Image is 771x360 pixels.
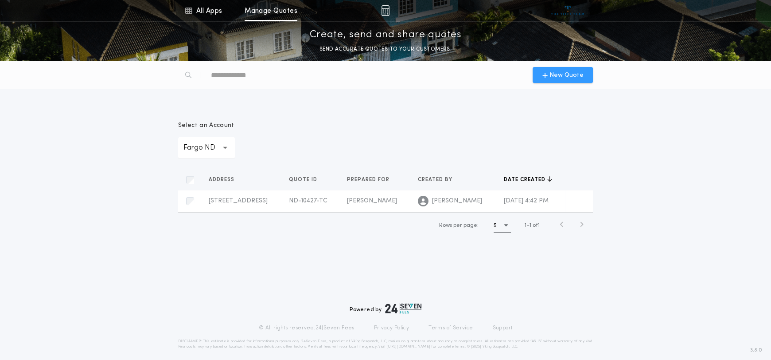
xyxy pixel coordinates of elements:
span: New Quote [549,71,584,80]
span: Prepared for [347,176,391,183]
span: [PERSON_NAME] [347,198,397,204]
p: Fargo ND [183,142,230,153]
span: 1 [525,223,526,228]
h1: 5 [494,221,497,230]
p: © All rights reserved. 24|Seven Fees [259,324,354,332]
a: Privacy Policy [374,324,409,332]
span: [STREET_ADDRESS] [209,198,268,204]
span: Created by [418,176,454,183]
span: [DATE] 4:42 PM [504,198,549,204]
button: Fargo ND [178,137,235,158]
a: Terms of Service [428,324,473,332]
span: 3.8.0 [750,346,762,354]
span: 1 [530,223,531,228]
a: [URL][DOMAIN_NAME] [386,345,430,348]
button: Address [209,175,241,184]
p: Select an Account [178,121,235,130]
span: Rows per page: [439,223,479,228]
button: Created by [418,175,459,184]
img: vs-icon [551,6,584,15]
span: of 1 [533,222,540,229]
span: Date created [504,176,547,183]
p: Create, send and share quotes [310,28,462,42]
button: Date created [504,175,552,184]
span: Quote ID [289,176,319,183]
span: ND-10427-TC [289,198,327,204]
img: logo [385,303,421,314]
button: Quote ID [289,175,324,184]
button: 5 [494,218,511,233]
a: Support [492,324,512,332]
span: [PERSON_NAME] [432,197,482,206]
p: DISCLAIMER: This estimate is provided for informational purposes only. 24|Seven Fees, a product o... [178,339,593,349]
span: Address [209,176,236,183]
div: Powered by [350,303,421,314]
p: SEND ACCURATE QUOTES TO YOUR CUSTOMERS. [319,45,452,54]
img: img [381,5,389,16]
button: New Quote [533,67,593,83]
